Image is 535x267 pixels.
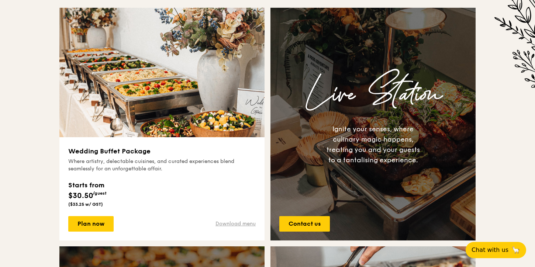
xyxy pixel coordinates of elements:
[466,242,526,258] button: Chat with us🦙
[68,216,114,232] a: Plan now
[324,124,422,165] div: Ignite your senses, where culinary magic happens, treating you and your guests to a tantalising e...
[93,191,107,196] span: /guest
[215,220,256,228] a: Download menu
[279,216,330,232] a: Contact us
[511,246,520,254] span: 🦙
[68,201,107,207] div: ($33.25 w/ GST)
[59,8,265,137] img: grain-wedding-buffet-package-thumbnail.jpg
[276,71,470,118] h3: Live Station
[68,146,256,156] h3: Wedding Buffet Package
[68,158,256,173] div: Where artistry, delectable cuisines, and curated experiences blend seamlessly for an unforgettabl...
[68,180,107,201] div: $30.50
[68,180,107,190] div: Starts from
[472,246,508,254] span: Chat with us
